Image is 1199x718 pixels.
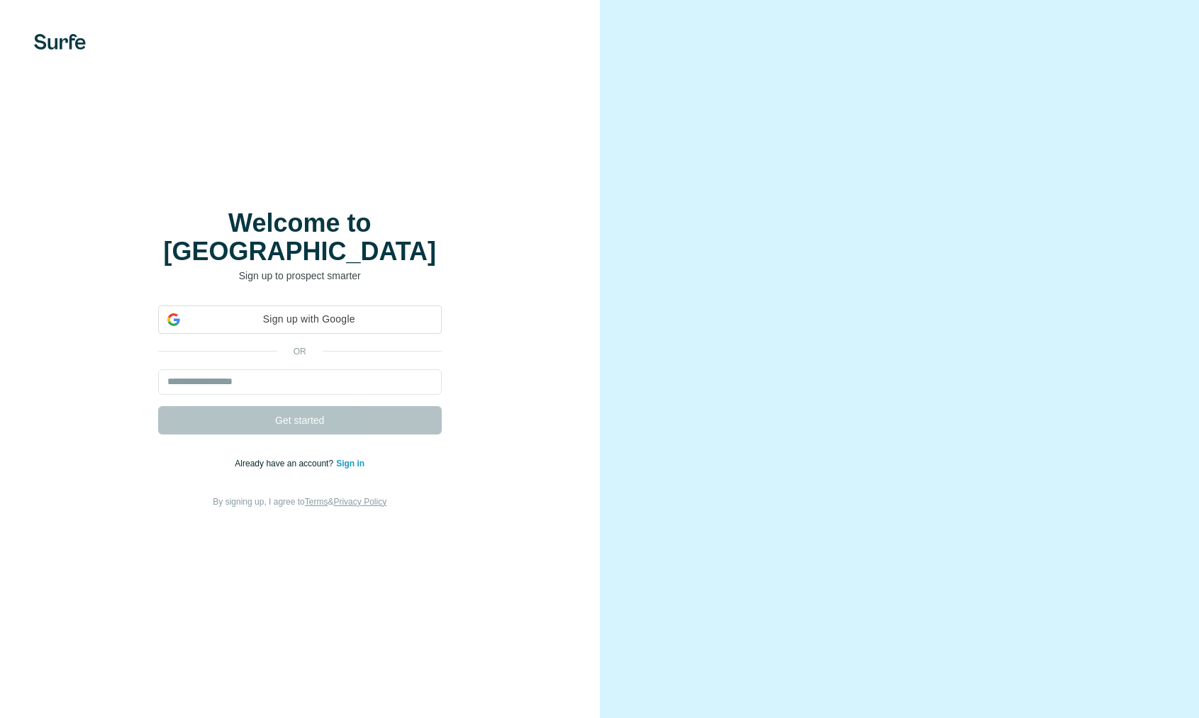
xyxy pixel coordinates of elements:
[186,312,433,327] span: Sign up with Google
[158,269,442,283] p: Sign up to prospect smarter
[213,497,386,507] span: By signing up, I agree to &
[333,497,386,507] a: Privacy Policy
[34,34,86,50] img: Surfe's logo
[235,459,336,469] span: Already have an account?
[305,497,328,507] a: Terms
[158,305,442,334] div: Sign up with Google
[277,345,323,358] p: or
[158,209,442,266] h1: Welcome to [GEOGRAPHIC_DATA]
[336,459,364,469] a: Sign in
